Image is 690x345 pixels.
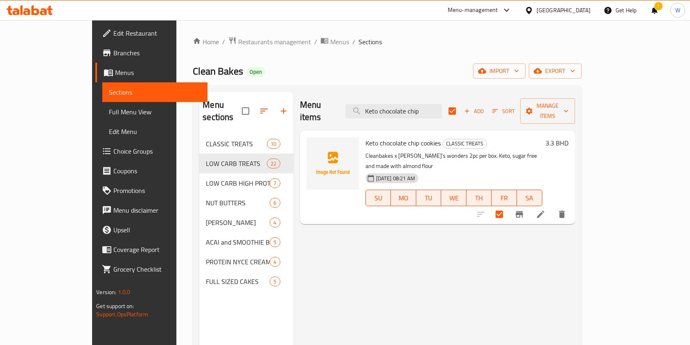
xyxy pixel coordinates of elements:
button: export [529,64,582,79]
span: Clean Bakes [193,62,243,80]
button: MO [391,190,416,206]
a: Menus [320,36,349,47]
span: Sort sections [254,101,274,121]
p: Cleanbakes x [PERSON_NAME]'s wonders 2pc per box. Keto, sugar free and made with almond flour [365,151,542,171]
button: Add [461,105,487,118]
li: / [222,37,225,47]
span: 10 [267,140,280,148]
div: items [270,277,280,286]
div: Menu-management [448,5,498,15]
span: FULL SIZED CAKES [206,277,270,286]
button: import [473,64,525,79]
button: Add section [274,101,293,121]
h2: Menu sections [203,99,241,123]
span: 1.0.0 [118,287,131,297]
a: Restaurants management [228,36,311,47]
span: 5 [270,238,280,246]
span: [PERSON_NAME] [206,218,270,227]
nav: Menu sections [199,131,293,295]
button: Sort [490,105,517,118]
a: Menus [95,63,207,82]
span: Edit Restaurant [113,28,201,38]
div: NUT BUTTERS [206,198,270,208]
div: items [270,178,280,188]
span: SA [520,192,539,204]
span: Add item [461,105,487,118]
span: 6 [270,199,280,207]
li: / [314,37,317,47]
span: 4 [270,258,280,266]
span: Restaurants management [238,37,311,47]
span: export [535,66,575,76]
nav: breadcrumb [193,36,581,47]
span: Coupons [113,166,201,176]
span: [DATE] 08:21 AM [373,175,418,182]
span: MO [394,192,413,204]
li: / [352,37,355,47]
span: Get support on: [96,301,134,311]
span: 4 [270,219,280,227]
a: Coverage Report [95,240,207,259]
button: delete [552,204,572,224]
a: Full Menu View [102,102,207,122]
span: Full Menu View [109,107,201,117]
span: Select all sections [237,102,254,120]
span: FR [495,192,514,204]
button: TH [467,190,492,206]
span: PROTEIN NYCE CREAMS [206,257,270,267]
span: Keto chocolate chip cookies [365,137,441,149]
span: LOW CARB TREATS [206,159,267,168]
span: Branches [113,48,201,58]
button: SA [517,190,542,206]
span: TU [419,192,438,204]
span: Open [246,68,265,75]
span: CLASSIC TREATS [206,139,267,149]
span: Sections [359,37,382,47]
div: items [270,257,280,267]
span: Coverage Report [113,245,201,254]
span: Manage items [527,101,568,121]
a: Support.OpsPlatform [96,309,148,320]
span: TH [470,192,489,204]
div: LOW CARB TREATS22 [199,154,293,173]
div: items [267,159,280,168]
div: ACAI and SMOOTHIE BOWLS [206,237,270,247]
div: [GEOGRAPHIC_DATA] [537,6,591,15]
a: Sections [102,82,207,102]
input: search [345,104,442,118]
span: import [480,66,519,76]
span: Sort [492,107,515,116]
div: FULL SIZED CAKES5 [199,272,293,291]
h6: 3.3 BHD [546,137,568,149]
button: Manage items [520,98,575,124]
div: PROTEIN NYCE CREAMS4 [199,252,293,272]
a: Edit Menu [102,122,207,141]
span: CLASSIC TREATS [443,139,487,148]
button: TU [416,190,442,206]
span: WE [444,192,463,204]
span: Select section [444,102,461,120]
span: Promotions [113,186,201,195]
a: Menu disclaimer [95,200,207,220]
a: Promotions [95,181,207,200]
span: W [675,6,680,15]
span: Menus [115,68,201,77]
span: Add [463,107,485,116]
span: Menu disclaimer [113,205,201,215]
span: 5 [270,278,280,286]
span: Menus [330,37,349,47]
h2: Menu items [300,99,336,123]
div: CHIA PUDDINGS [206,218,270,227]
button: SU [365,190,391,206]
div: [PERSON_NAME]4 [199,213,293,232]
a: Coupons [95,161,207,181]
span: SU [369,192,388,204]
span: 22 [267,160,280,168]
div: items [270,237,280,247]
span: Sections [109,87,201,97]
span: LOW CARB HIGH PROTEIN SMOOTHIES [206,178,270,188]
